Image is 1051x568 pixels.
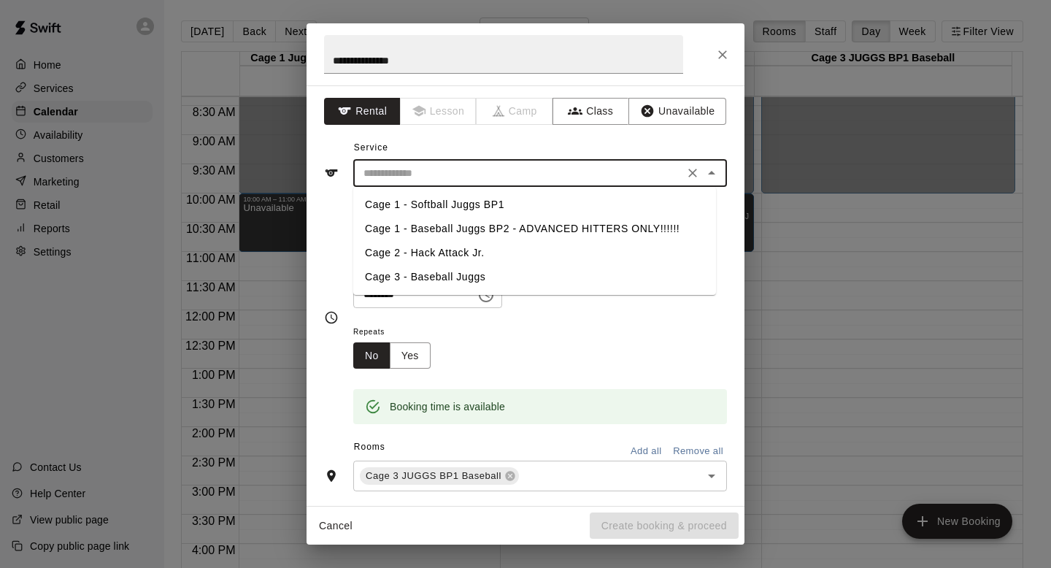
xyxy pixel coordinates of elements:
[390,342,431,369] button: Yes
[553,98,629,125] button: Class
[353,217,716,241] li: Cage 1 - Baseball Juggs BP2 - ADVANCED HITTERS ONLY!!!!!!
[353,193,716,217] li: Cage 1 - Softball Juggs BP1
[360,467,519,485] div: Cage 3 JUGGS BP1 Baseball
[628,98,726,125] button: Unavailable
[353,241,716,265] li: Cage 2 - Hack Attack Jr.
[354,503,727,526] span: Notes
[324,310,339,325] svg: Timing
[390,394,505,420] div: Booking time is available
[353,265,716,289] li: Cage 3 - Baseball Juggs
[701,163,722,183] button: Close
[354,442,385,452] span: Rooms
[477,98,553,125] span: Camps can only be created in the Services page
[353,342,390,369] button: No
[709,42,736,68] button: Close
[324,98,401,125] button: Rental
[401,98,477,125] span: Lessons must be created in the Services page first
[353,342,431,369] div: outlined button group
[682,163,703,183] button: Clear
[701,466,722,486] button: Open
[669,440,727,463] button: Remove all
[354,142,388,153] span: Service
[353,323,442,342] span: Repeats
[360,469,507,483] span: Cage 3 JUGGS BP1 Baseball
[312,513,359,540] button: Cancel
[324,166,339,180] svg: Service
[324,469,339,483] svg: Rooms
[623,440,669,463] button: Add all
